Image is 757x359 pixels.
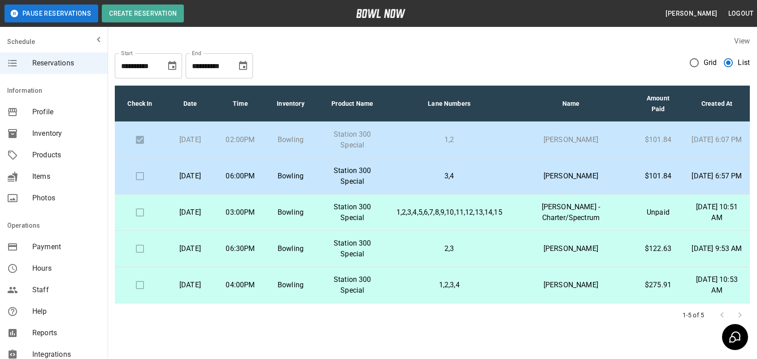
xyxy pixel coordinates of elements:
p: Bowling [273,207,309,218]
button: Choose date, selected date is Sep 14, 2025 [163,57,181,75]
button: Choose date, selected date is Oct 14, 2025 [234,57,252,75]
th: Product Name [316,86,389,122]
p: 06:00PM [222,171,258,182]
label: View [734,37,750,45]
span: Grid [704,57,717,68]
p: Bowling [273,134,309,145]
th: Lane Numbers [389,86,509,122]
p: 04:00PM [222,280,258,290]
img: logo [356,9,405,18]
p: 02:00PM [222,134,258,145]
span: List [738,57,750,68]
button: Create Reservation [102,4,184,22]
span: Items [32,171,100,182]
p: Bowling [273,243,309,254]
button: Logout [725,5,757,22]
th: Name [509,86,632,122]
p: [DATE] 9:53 AM [691,243,743,254]
span: Profile [32,107,100,117]
p: 2,3 [396,243,502,254]
p: [PERSON_NAME] [517,134,625,145]
th: Amount Paid [632,86,684,122]
button: Pause Reservations [4,4,98,22]
p: [DATE] 10:51 AM [691,202,743,223]
span: Payment [32,242,100,252]
p: 06:30PM [222,243,258,254]
span: Reservations [32,58,100,69]
p: $101.84 [640,171,677,182]
p: [DATE] [172,280,208,290]
span: Photos [32,193,100,203]
p: 1,2,3,4 [396,280,502,290]
span: Inventory [32,128,100,139]
th: Check In [115,86,165,122]
button: [PERSON_NAME] [662,5,721,22]
p: [DATE] [172,207,208,218]
span: Products [32,150,100,160]
p: $275.91 [640,280,677,290]
p: [PERSON_NAME] [517,171,625,182]
th: Time [215,86,265,122]
p: 03:00PM [222,207,258,218]
p: Unpaid [640,207,677,218]
p: Station 300 Special [323,129,382,151]
p: Station 300 Special [323,274,382,296]
p: [DATE] 10:53 AM [691,274,743,296]
p: $101.84 [640,134,677,145]
p: 1-5 of 5 [683,311,704,320]
p: [PERSON_NAME] [517,243,625,254]
p: [DATE] [172,171,208,182]
p: Bowling [273,280,309,290]
p: [DATE] [172,243,208,254]
p: Station 300 Special [323,202,382,223]
p: 1,2 [396,134,502,145]
p: [DATE] 6:57 PM [691,171,743,182]
th: Date [165,86,215,122]
p: Station 300 Special [323,165,382,187]
p: [DATE] 6:07 PM [691,134,743,145]
th: Created At [684,86,750,122]
span: Reports [32,328,100,338]
p: 3,4 [396,171,502,182]
p: 1,2,3,4,5,6,7,8,9,10,11,12,13,14,15 [396,207,502,218]
p: [DATE] [172,134,208,145]
span: Staff [32,285,100,295]
p: Station 300 Special [323,238,382,260]
th: Inventory [265,86,316,122]
p: $122.63 [640,243,677,254]
span: Hours [32,263,100,274]
span: Help [32,306,100,317]
p: [PERSON_NAME] - Charter/Spectrum [517,202,625,223]
p: Bowling [273,171,309,182]
p: [PERSON_NAME] [517,280,625,290]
